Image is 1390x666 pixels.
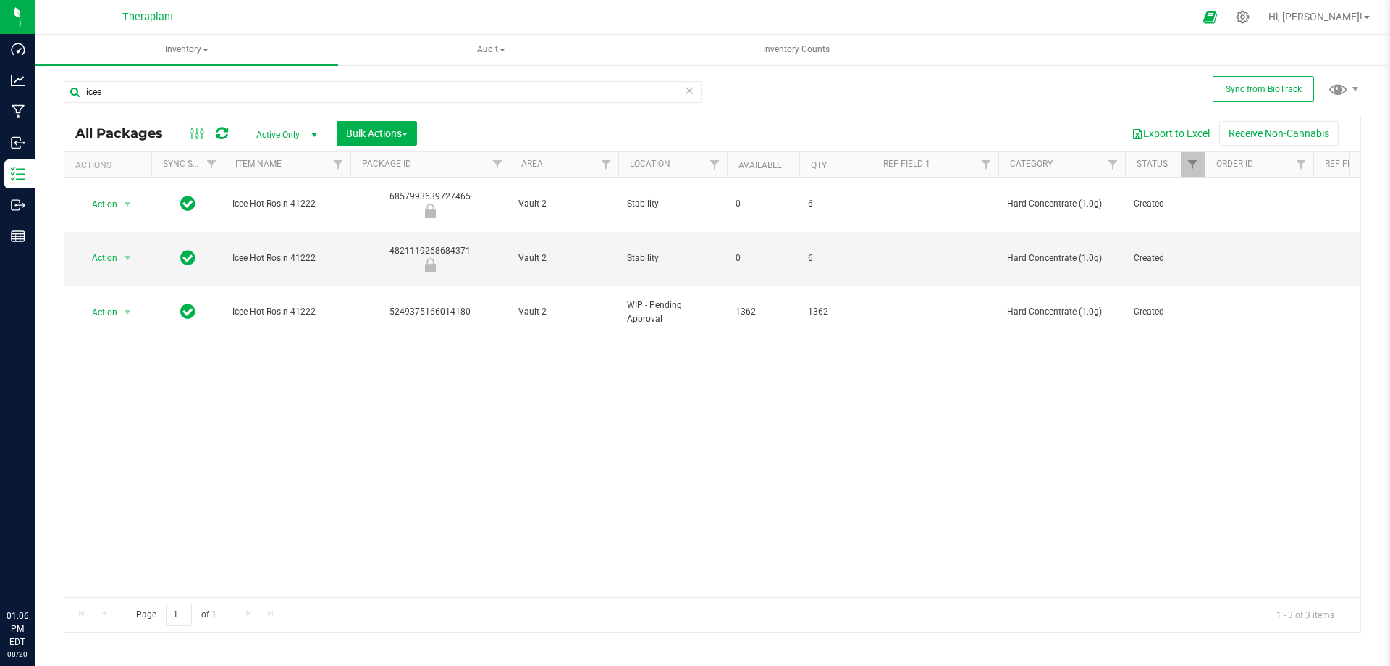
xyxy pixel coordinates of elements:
[883,159,930,169] a: Ref Field 1
[200,152,224,177] a: Filter
[119,248,137,268] span: select
[684,81,694,100] span: Clear
[1289,152,1313,177] a: Filter
[1265,604,1346,625] span: 1 - 3 of 3 items
[744,43,849,56] span: Inventory Counts
[1219,121,1339,146] button: Receive Non-Cannabis
[43,548,60,565] iframe: Resource center unread badge
[486,152,510,177] a: Filter
[348,305,512,319] div: 5249375166014180
[232,251,342,265] span: Icee Hot Rosin 41222
[79,194,118,215] span: Action
[35,35,338,65] a: Inventory
[808,197,863,211] span: 6
[11,136,25,150] inline-svg: Inbound
[736,197,791,211] span: 0
[11,104,25,119] inline-svg: Manufacturing
[79,302,118,322] span: Action
[14,550,58,594] iframe: Resource center
[1134,197,1196,211] span: Created
[180,193,195,214] span: In Sync
[1122,121,1219,146] button: Export to Excel
[163,159,219,169] a: Sync Status
[627,197,718,211] span: Stability
[1213,76,1314,102] button: Sync from BioTrack
[75,125,177,141] span: All Packages
[1007,251,1116,265] span: Hard Concentrate (1.0g)
[348,258,512,272] div: Newly Received
[974,152,998,177] a: Filter
[1007,197,1116,211] span: Hard Concentrate (1.0g)
[1134,251,1196,265] span: Created
[337,121,417,146] button: Bulk Actions
[811,160,827,170] a: Qty
[7,649,28,659] p: 08/20
[1101,152,1125,177] a: Filter
[11,73,25,88] inline-svg: Analytics
[736,251,791,265] span: 0
[518,251,610,265] span: Vault 2
[1226,84,1302,94] span: Sync from BioTrack
[124,604,228,626] span: Page of 1
[1268,11,1362,22] span: Hi, [PERSON_NAME]!
[122,11,174,23] span: Theraplant
[808,305,863,319] span: 1362
[119,302,137,322] span: select
[627,299,718,326] span: WIP - Pending Approval
[1216,159,1253,169] a: Order Id
[1325,159,1372,169] a: Ref Field 2
[627,251,718,265] span: Stability
[1007,305,1116,319] span: Hard Concentrate (1.0g)
[736,305,791,319] span: 1362
[340,36,642,64] span: Audit
[79,248,118,268] span: Action
[348,204,512,218] div: Newly Received
[703,152,727,177] a: Filter
[1181,152,1205,177] a: Filter
[340,35,643,65] a: Audit
[1010,159,1053,169] a: Category
[346,128,408,139] span: Bulk Actions
[235,159,282,169] a: Item Name
[327,152,350,177] a: Filter
[75,160,146,170] div: Actions
[521,159,543,169] a: Area
[362,159,411,169] a: Package ID
[348,190,512,218] div: 6857993639727465
[594,152,618,177] a: Filter
[64,81,702,103] input: Search Package ID, Item Name, SKU, Lot or Part Number...
[232,305,342,319] span: Icee Hot Rosin 41222
[180,301,195,322] span: In Sync
[11,229,25,243] inline-svg: Reports
[518,197,610,211] span: Vault 2
[11,42,25,57] inline-svg: Dashboard
[119,194,137,215] span: select
[1134,305,1196,319] span: Created
[518,305,610,319] span: Vault 2
[166,604,192,626] input: 1
[808,251,863,265] span: 6
[1137,159,1168,169] a: Status
[1194,3,1226,31] span: Open Ecommerce Menu
[630,159,670,169] a: Location
[644,35,948,65] a: Inventory Counts
[11,167,25,181] inline-svg: Inventory
[7,609,28,649] p: 01:06 PM EDT
[11,198,25,212] inline-svg: Outbound
[232,197,342,211] span: Icee Hot Rosin 41222
[348,244,512,272] div: 4821119268684371
[180,248,195,268] span: In Sync
[1234,10,1252,24] div: Manage settings
[738,160,782,170] a: Available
